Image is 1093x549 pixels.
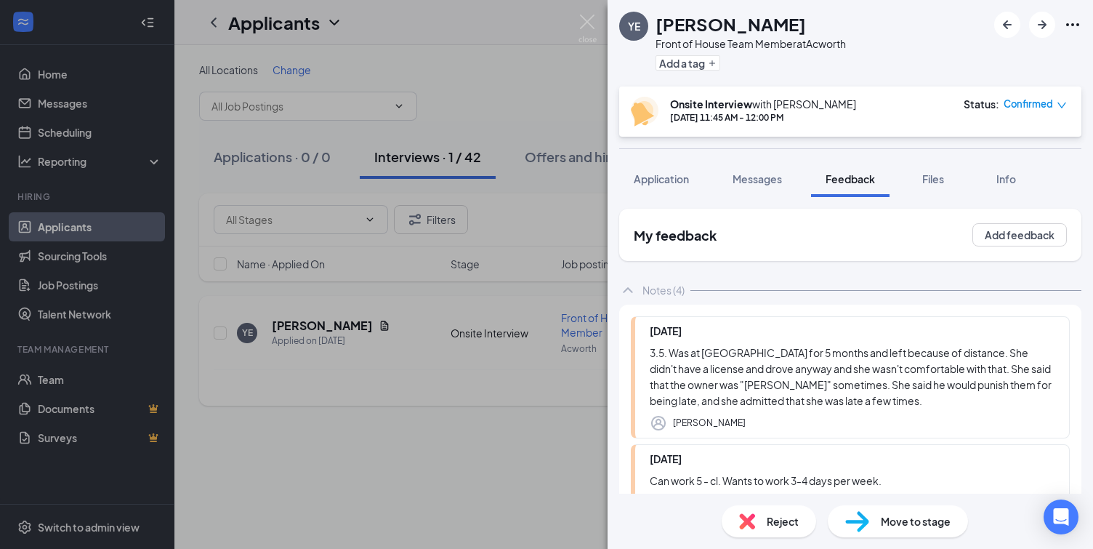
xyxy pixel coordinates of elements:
[670,97,752,111] b: Onsite Interview
[708,59,717,68] svg: Plus
[767,513,799,529] span: Reject
[656,12,806,36] h1: [PERSON_NAME]
[1004,97,1053,111] span: Confirmed
[881,513,951,529] span: Move to stage
[650,345,1054,409] div: 3.5. Was at [GEOGRAPHIC_DATA] for 5 months and left because of distance. She didn't have a licens...
[656,55,720,71] button: PlusAdd a tag
[972,223,1067,247] button: Add feedback
[994,12,1020,38] button: ArrowLeftNew
[634,226,717,244] h2: My feedback
[650,473,1054,489] div: Can work 5 - cl. Wants to work 3-4 days per week.
[1064,16,1081,33] svg: Ellipses
[656,36,846,51] div: Front of House Team Member at Acworth
[670,111,856,124] div: [DATE] 11:45 AM - 12:00 PM
[1057,100,1067,111] span: down
[628,19,640,33] div: YE
[733,172,782,185] span: Messages
[634,172,689,185] span: Application
[670,97,856,111] div: with [PERSON_NAME]
[650,452,682,465] span: [DATE]
[650,324,682,337] span: [DATE]
[619,281,637,299] svg: ChevronUp
[650,414,667,432] svg: Profile
[964,97,999,111] div: Status :
[999,16,1016,33] svg: ArrowLeftNew
[996,172,1016,185] span: Info
[1029,12,1055,38] button: ArrowRight
[1033,16,1051,33] svg: ArrowRight
[826,172,875,185] span: Feedback
[673,416,746,430] div: [PERSON_NAME]
[922,172,944,185] span: Files
[642,283,685,297] div: Notes (4)
[1044,500,1078,534] div: Open Intercom Messenger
